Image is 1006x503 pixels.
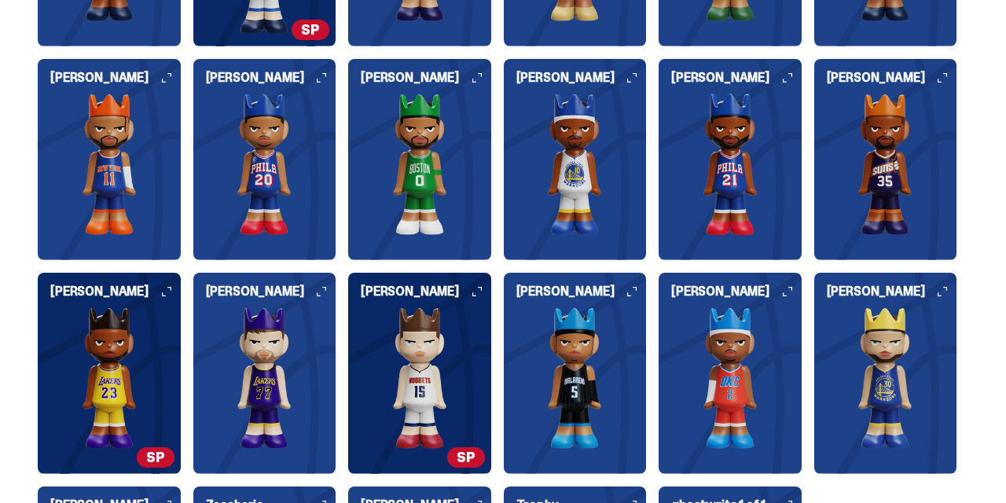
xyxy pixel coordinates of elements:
[814,94,957,235] img: card image
[671,285,802,298] h6: [PERSON_NAME]
[516,72,647,84] h6: [PERSON_NAME]
[206,285,336,298] h6: [PERSON_NAME]
[504,94,647,235] img: card image
[38,94,181,235] img: card image
[671,72,802,84] h6: [PERSON_NAME]
[827,72,957,84] h6: [PERSON_NAME]
[516,285,647,298] h6: [PERSON_NAME]
[348,307,491,449] img: card image
[50,72,181,84] h6: [PERSON_NAME]
[827,285,957,298] h6: [PERSON_NAME]
[504,307,647,449] img: card image
[206,72,336,84] h6: [PERSON_NAME]
[38,307,181,449] img: card image
[292,20,329,40] span: SP
[659,94,802,235] img: card image
[348,94,491,235] img: card image
[50,285,181,298] h6: [PERSON_NAME]
[137,447,174,468] span: SP
[814,307,957,449] img: card image
[361,72,491,84] h6: [PERSON_NAME]
[659,307,802,449] img: card image
[193,307,336,449] img: card image
[361,285,491,298] h6: [PERSON_NAME]
[447,447,485,468] span: SP
[193,94,336,235] img: card image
